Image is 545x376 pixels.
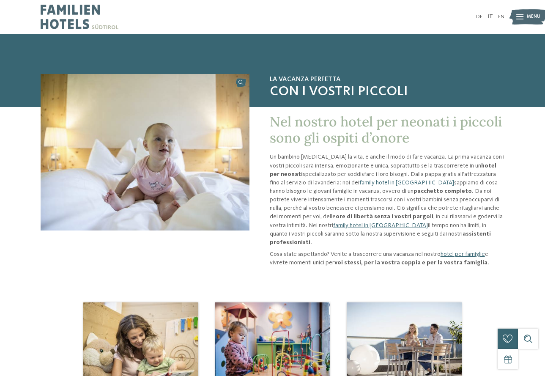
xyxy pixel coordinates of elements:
[41,74,249,231] img: Hotel per neonati in Alto Adige per una vacanza di relax
[270,84,504,100] span: con i vostri piccoli
[270,163,496,177] strong: hotel per neonati
[527,14,540,20] span: Menu
[476,14,482,19] a: DE
[441,251,485,257] a: hotel per famiglie
[334,260,487,266] strong: voi stessi, per la vostra coppia e per la vostra famiglia
[333,222,428,228] a: family hotel in [GEOGRAPHIC_DATA]
[270,153,504,247] p: Un bambino [MEDICAL_DATA] la vita, e anche il modo di fare vacanza. La prima vacanza con i vostri...
[270,76,504,84] span: La vacanza perfetta
[498,14,504,19] a: EN
[270,231,491,245] strong: assistenti professionisti
[270,113,502,146] span: Nel nostro hotel per neonati i piccoli sono gli ospiti d’onore
[359,180,454,186] a: family hotel in [GEOGRAPHIC_DATA]
[487,14,493,19] a: IT
[270,250,504,267] p: Cosa state aspettando? Venite a trascorrere una vacanza nel nostro e vivrete momenti unici per .
[336,214,433,220] strong: ore di libertà senza i vostri pargoli
[414,188,472,194] strong: pacchetto completo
